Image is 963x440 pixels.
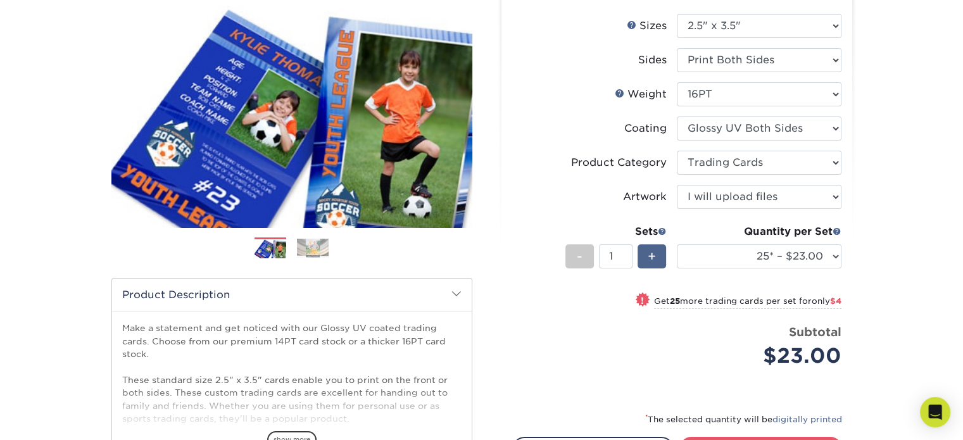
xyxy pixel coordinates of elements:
div: $23.00 [686,341,841,371]
img: Trading Cards 02 [297,239,329,258]
span: - [577,247,582,266]
span: $4 [830,296,841,306]
h2: Product Description [112,279,472,311]
div: Sets [565,224,667,239]
small: Get more trading cards per set for [654,296,841,309]
strong: 25 [670,296,680,306]
iframe: Google Customer Reviews [3,401,108,436]
span: only [812,296,841,306]
div: Sides [638,53,667,68]
div: Quantity per Set [677,224,841,239]
div: Artwork [623,189,667,204]
div: Weight [615,87,667,102]
strong: Subtotal [789,325,841,339]
div: Product Category [571,155,667,170]
img: Trading Cards 01 [255,238,286,260]
div: Coating [624,121,667,136]
span: ! [641,294,644,307]
div: Open Intercom Messenger [920,397,950,427]
small: The selected quantity will be [645,415,842,424]
span: + [648,247,656,266]
div: Sizes [627,18,667,34]
a: digitally printed [772,415,842,424]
